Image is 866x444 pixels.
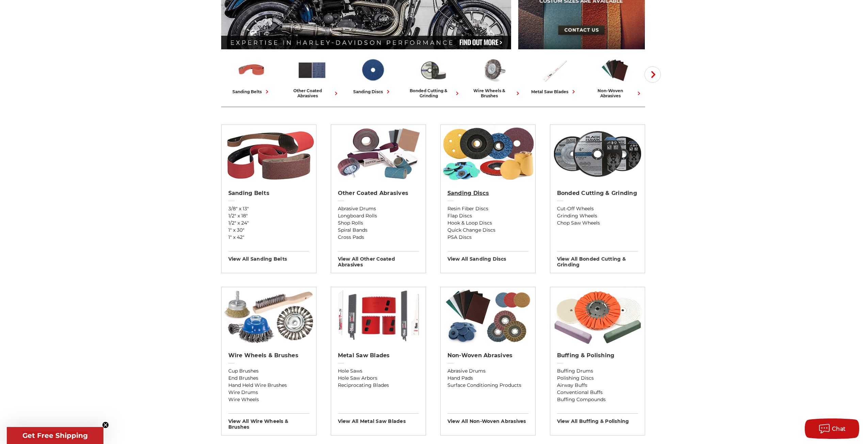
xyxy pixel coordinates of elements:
h2: Buffing & Polishing [557,352,638,359]
h3: View All bonded cutting & grinding [557,251,638,268]
a: wire wheels & brushes [466,55,521,98]
button: Close teaser [102,422,109,428]
div: sanding belts [232,88,271,95]
h3: View All other coated abrasives [338,251,419,268]
a: 1/2" x 18" [228,212,309,219]
h3: View All metal saw blades [338,413,419,424]
a: Hole Saws [338,367,419,375]
a: 1" x 30" [228,227,309,234]
a: Polishing Discs [557,375,638,382]
span: Chat [832,426,846,432]
a: Hand Held Wire Brushes [228,382,309,389]
a: non-woven abrasives [587,55,642,98]
span: Get Free Shipping [22,431,88,440]
img: Other Coated Abrasives [297,55,327,85]
a: Abrasive Drums [447,367,528,375]
a: sanding belts [224,55,279,95]
img: Non-woven Abrasives [441,287,535,345]
a: Conventional Buffs [557,389,638,396]
a: PSA Discs [447,234,528,241]
img: Buffing & Polishing [550,287,645,345]
a: Cut-Off Wheels [557,205,638,212]
h2: Sanding Discs [447,190,528,197]
h3: View All non-woven abrasives [447,413,528,424]
a: Longboard Rolls [338,212,419,219]
img: Metal Saw Blades [331,287,426,345]
img: Non-woven Abrasives [600,55,630,85]
h3: View All sanding belts [228,251,309,262]
a: End Brushes [228,375,309,382]
a: Surface Conditioning Products [447,382,528,389]
a: Quick Change Discs [447,227,528,234]
a: Grinding Wheels [557,212,638,219]
img: Sanding Discs [358,55,388,85]
div: wire wheels & brushes [466,88,521,98]
a: 3/8" x 13" [228,205,309,212]
a: Buffing Compounds [557,396,638,403]
a: Abrasive Drums [338,205,419,212]
h3: View All wire wheels & brushes [228,413,309,430]
a: sanding discs [345,55,400,95]
div: non-woven abrasives [587,88,642,98]
div: metal saw blades [531,88,577,95]
a: Hand Pads [447,375,528,382]
img: Sanding Discs [441,125,535,183]
img: Bonded Cutting & Grinding [550,125,645,183]
img: Wire Wheels & Brushes [222,287,316,345]
a: 1/2" x 24" [228,219,309,227]
h2: Sanding Belts [228,190,309,197]
a: Wire Wheels [228,396,309,403]
a: Shop Rolls [338,219,419,227]
a: Cup Brushes [228,367,309,375]
div: bonded cutting & grinding [406,88,461,98]
a: Reciprocating Blades [338,382,419,389]
h3: View All sanding discs [447,251,528,262]
a: Cross Pads [338,234,419,241]
a: Resin Fiber Discs [447,205,528,212]
a: Hole Saw Arbors [338,375,419,382]
a: other coated abrasives [284,55,340,98]
a: Flap Discs [447,212,528,219]
a: Airway Buffs [557,382,638,389]
img: Other Coated Abrasives [331,125,426,183]
img: Wire Wheels & Brushes [479,55,509,85]
a: Buffing Drums [557,367,638,375]
img: Sanding Belts [222,125,316,183]
a: Wire Drums [228,389,309,396]
button: Next [644,66,661,83]
h2: Other Coated Abrasives [338,190,419,197]
a: 1" x 42" [228,234,309,241]
h2: Metal Saw Blades [338,352,419,359]
h2: Non-woven Abrasives [447,352,528,359]
h3: View All buffing & polishing [557,413,638,424]
button: Chat [805,418,859,439]
a: Hook & Loop Discs [447,219,528,227]
div: sanding discs [353,88,392,95]
img: Bonded Cutting & Grinding [418,55,448,85]
a: bonded cutting & grinding [406,55,461,98]
h2: Bonded Cutting & Grinding [557,190,638,197]
a: Spiral Bands [338,227,419,234]
a: metal saw blades [527,55,582,95]
img: Sanding Belts [236,55,266,85]
div: Get Free ShippingClose teaser [7,427,103,444]
h2: Wire Wheels & Brushes [228,352,309,359]
div: other coated abrasives [284,88,340,98]
img: Metal Saw Blades [539,55,569,85]
a: Chop Saw Wheels [557,219,638,227]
